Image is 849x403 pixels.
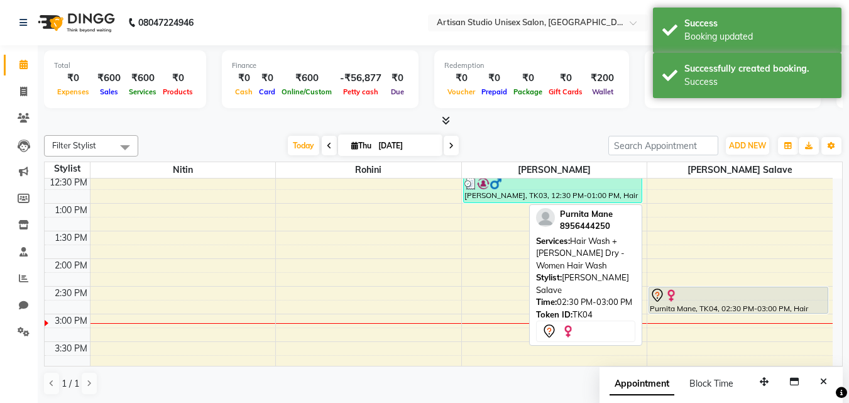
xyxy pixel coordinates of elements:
div: Booking updated [684,30,832,43]
div: Total [54,60,196,71]
div: TK04 [536,309,635,321]
span: Purnita Mane [560,209,613,219]
div: Redemption [444,60,619,71]
div: 2:00 PM [52,259,90,272]
input: Search Appointment [608,136,718,155]
div: ₹0 [54,71,92,86]
div: 3:00 PM [52,314,90,328]
span: [PERSON_NAME] [462,162,647,178]
span: ADD NEW [729,141,766,150]
div: Success [684,75,832,89]
div: Purnita Mane, TK04, 02:30 PM-03:00 PM, Hair Wash + [PERSON_NAME] Dry - Women Hair Wash [649,287,828,313]
div: Finance [232,60,408,71]
span: [PERSON_NAME] Salave [647,162,833,178]
div: 1:30 PM [52,231,90,245]
span: Card [256,87,278,96]
div: ₹0 [510,71,545,86]
div: -₹56,877 [335,71,386,86]
div: 2:30 PM [52,287,90,300]
span: Services [126,87,160,96]
div: [PERSON_NAME] Salave [536,272,635,296]
div: ₹600 [126,71,160,86]
div: [PERSON_NAME], TK03, 12:30 PM-01:00 PM, Hair Cut - Men Hair Cut (Stylish) [464,177,642,202]
div: ₹0 [478,71,510,86]
span: Stylist: [536,272,562,282]
div: ₹600 [278,71,335,86]
div: 12:30 PM [47,176,90,189]
span: Filter Stylist [52,140,96,150]
span: Products [160,87,196,96]
span: Appointment [610,373,674,395]
div: 02:30 PM-03:00 PM [536,296,635,309]
span: Package [510,87,545,96]
span: Online/Custom [278,87,335,96]
span: Petty cash [340,87,381,96]
span: Thu [348,141,375,150]
button: ADD NEW [726,137,769,155]
span: Gift Cards [545,87,586,96]
div: 1:00 PM [52,204,90,217]
div: Success [684,17,832,30]
div: 8956444250 [560,220,613,233]
span: Sales [97,87,121,96]
span: Services: [536,236,570,246]
span: Due [388,87,407,96]
span: 1 / 1 [62,377,79,390]
span: Hair Wash + [PERSON_NAME] Dry - Women Hair Wash [536,236,625,270]
span: Wallet [589,87,616,96]
span: Prepaid [478,87,510,96]
span: Cash [232,87,256,96]
div: ₹0 [545,71,586,86]
div: Stylist [45,162,90,175]
span: Rohini [276,162,461,178]
span: Today [288,136,319,155]
div: ₹0 [232,71,256,86]
input: 2025-09-04 [375,136,437,155]
span: Time: [536,297,557,307]
span: Voucher [444,87,478,96]
div: 3:30 PM [52,342,90,355]
div: ₹200 [586,71,619,86]
img: profile [536,208,555,227]
b: 08047224946 [138,5,194,40]
div: ₹0 [444,71,478,86]
button: Close [814,372,833,392]
div: ₹600 [92,71,126,86]
span: Token ID: [536,309,572,319]
span: Nitin [90,162,276,178]
div: ₹0 [386,71,408,86]
div: ₹0 [160,71,196,86]
span: Block Time [689,378,733,389]
img: logo [32,5,118,40]
span: Expenses [54,87,92,96]
div: Successfully created booking. [684,62,832,75]
div: ₹0 [256,71,278,86]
